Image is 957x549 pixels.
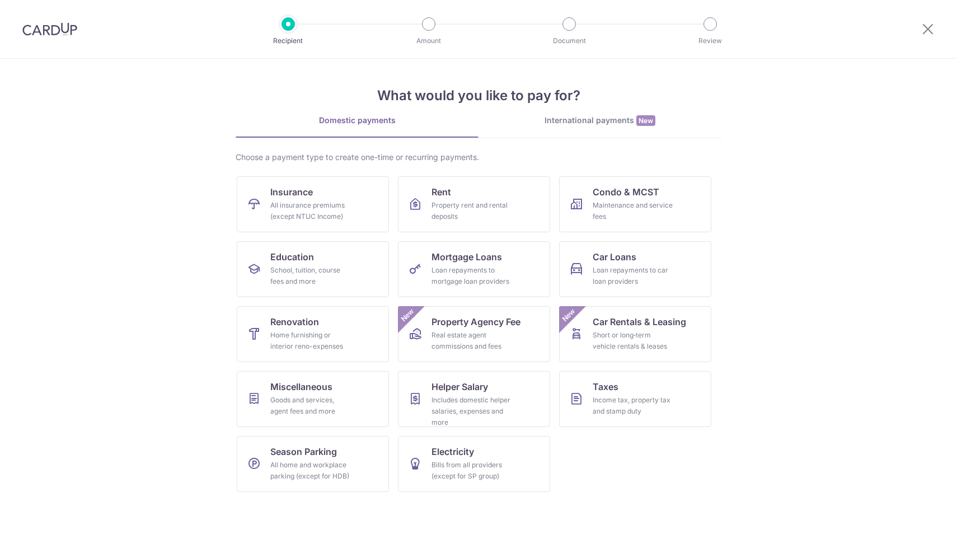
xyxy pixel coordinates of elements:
div: Short or long‑term vehicle rentals & leases [593,330,673,352]
div: International payments [478,115,721,126]
div: Income tax, property tax and stamp duty [593,395,673,417]
div: Includes domestic helper salaries, expenses and more [431,395,512,428]
a: Season ParkingAll home and workplace parking (except for HDB) [237,436,389,492]
span: Car Rentals & Leasing [593,315,686,329]
h4: What would you like to pay for? [236,86,721,106]
p: Recipient [247,35,330,46]
a: TaxesIncome tax, property tax and stamp duty [559,371,711,427]
div: All home and workplace parking (except for HDB) [270,459,351,482]
span: Taxes [593,380,618,393]
span: Helper Salary [431,380,488,393]
a: ElectricityBills from all providers (except for SP group) [398,436,550,492]
div: All insurance premiums (except NTUC Income) [270,200,351,222]
div: Property rent and rental deposits [431,200,512,222]
a: RenovationHome furnishing or interior reno-expenses [237,306,389,362]
span: New [560,306,578,325]
div: Home furnishing or interior reno-expenses [270,330,351,352]
span: Electricity [431,445,474,458]
div: Loan repayments to mortgage loan providers [431,265,512,287]
span: Car Loans [593,250,636,264]
div: School, tuition, course fees and more [270,265,351,287]
span: Property Agency Fee [431,315,520,329]
span: Condo & MCST [593,185,659,199]
p: Document [528,35,611,46]
a: Helper SalaryIncludes domestic helper salaries, expenses and more [398,371,550,427]
span: Education [270,250,314,264]
div: Real estate agent commissions and fees [431,330,512,352]
a: Condo & MCSTMaintenance and service fees [559,176,711,232]
span: New [398,306,417,325]
p: Amount [387,35,470,46]
span: Miscellaneous [270,380,332,393]
a: RentProperty rent and rental deposits [398,176,550,232]
div: Domestic payments [236,115,478,126]
span: Rent [431,185,451,199]
a: Car Rentals & LeasingShort or long‑term vehicle rentals & leasesNew [559,306,711,362]
div: Goods and services, agent fees and more [270,395,351,417]
p: Review [669,35,752,46]
span: Season Parking [270,445,337,458]
a: Mortgage LoansLoan repayments to mortgage loan providers [398,241,550,297]
div: Loan repayments to car loan providers [593,265,673,287]
a: InsuranceAll insurance premiums (except NTUC Income) [237,176,389,232]
div: Bills from all providers (except for SP group) [431,459,512,482]
span: New [636,115,655,126]
div: Choose a payment type to create one-time or recurring payments. [236,152,721,163]
a: EducationSchool, tuition, course fees and more [237,241,389,297]
a: Car LoansLoan repayments to car loan providers [559,241,711,297]
a: Property Agency FeeReal estate agent commissions and feesNew [398,306,550,362]
span: Renovation [270,315,319,329]
a: MiscellaneousGoods and services, agent fees and more [237,371,389,427]
img: CardUp [22,22,77,36]
span: Mortgage Loans [431,250,502,264]
div: Maintenance and service fees [593,200,673,222]
span: Insurance [270,185,313,199]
